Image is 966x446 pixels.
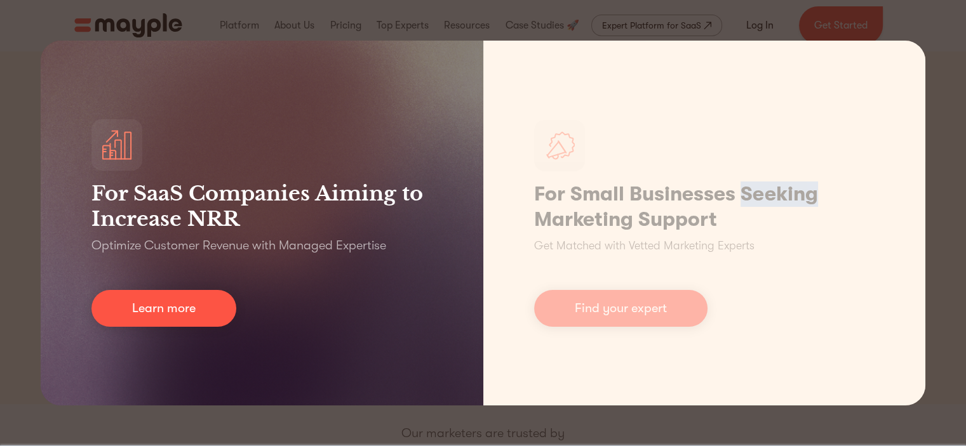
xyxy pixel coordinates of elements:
a: Learn more [91,290,236,327]
h1: For Small Businesses Seeking Marketing Support [534,181,875,232]
a: Find your expert [534,290,708,327]
h3: For SaaS Companies Aiming to Increase NRR [91,181,433,232]
p: Get Matched with Vetted Marketing Experts [534,237,755,254]
p: Optimize Customer Revenue with Managed Expertise [91,237,386,254]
